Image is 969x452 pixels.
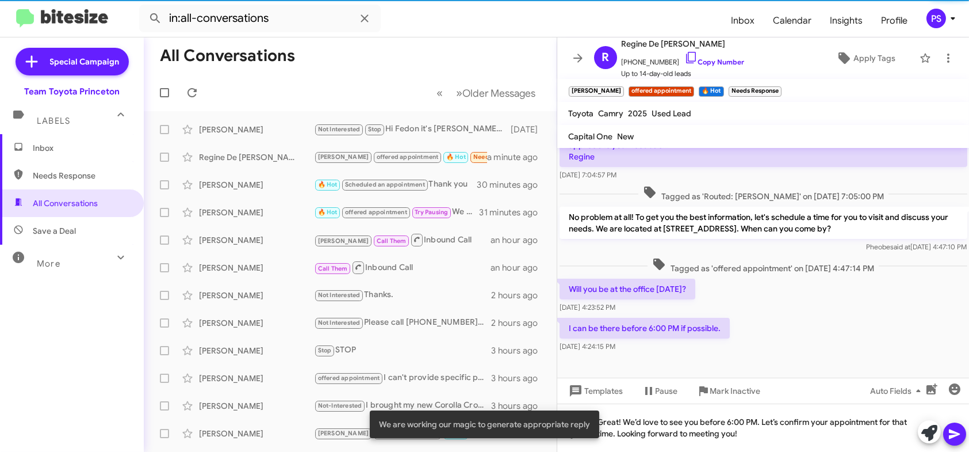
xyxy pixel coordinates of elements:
span: Regine De [PERSON_NAME] [622,37,745,51]
span: Labels [37,116,70,126]
span: Special Campaign [50,56,120,67]
div: PS [926,9,946,28]
span: [DATE] 7:04:57 PM [560,170,616,179]
p: Will you be at the office [DATE]? [560,279,695,299]
span: said at [890,242,910,251]
button: PS [917,9,956,28]
span: » [457,86,463,100]
span: Calendar [764,4,821,37]
span: 🔥 Hot [446,153,466,161]
div: [DATE] [509,124,547,135]
span: « [437,86,443,100]
span: offered appointment [318,374,380,382]
div: We are open until 8pm during the week [314,206,479,219]
span: Pheobe [DATE] 4:47:10 PM [866,242,967,251]
div: 3 hours ago [491,373,547,384]
span: Toyota [569,108,594,119]
span: offered appointment [377,153,439,161]
button: Mark Inactive [687,381,770,401]
div: a minute ago [487,151,547,163]
div: I can be there before 6:00 PM if possible. [314,150,487,164]
h1: All Conversations [160,47,295,65]
span: Camry [599,108,624,119]
div: Thank you [314,178,478,191]
div: [PERSON_NAME] [199,207,314,218]
div: [PERSON_NAME] [199,373,314,384]
span: Auto Fields [870,381,925,401]
span: [DATE] 4:23:52 PM [560,303,615,312]
span: Insights [821,4,872,37]
div: an hour ago [491,262,547,274]
span: Scheduled an appointment [345,181,425,188]
span: Needs Response [473,153,522,161]
div: [PERSON_NAME] [199,345,314,356]
button: Templates [557,381,633,401]
div: Inbound Call [314,233,491,247]
span: [DATE] 4:24:15 PM [560,342,615,351]
span: Mark Inactive [710,381,761,401]
div: Team Toyota Princeton [24,86,120,97]
small: [PERSON_NAME] [569,86,624,97]
div: 2 hours ago [491,317,547,329]
div: Regine De [PERSON_NAME] [199,151,314,163]
input: Search [139,5,381,32]
div: I brought my new Corolla Cross in for its 5K service. [314,399,491,412]
span: [PERSON_NAME] [318,237,369,245]
span: Not Interested [318,319,361,326]
span: Try Pausing [415,208,448,216]
span: offered appointment [345,208,407,216]
div: STOP [314,344,491,357]
span: Stop [318,347,332,354]
span: Pause [656,381,678,401]
a: Copy Number [684,58,745,66]
span: More [37,259,60,269]
div: Hi Fedon it's [PERSON_NAME] at Team Toyota of Princeton. Don't miss our end-of-month deals! This ... [314,123,509,136]
span: Tagged as 'offered appointment' on [DATE] 4:47:14 PM [648,257,879,274]
span: [PHONE_NUMBER] [622,51,745,68]
div: [PERSON_NAME] [199,317,314,329]
span: [PERSON_NAME] [318,153,369,161]
small: Needs Response [729,86,782,97]
span: Needs Response [33,170,131,181]
div: Thanks. [314,288,491,302]
p: No problem at all! To get you the best information, let's schedule a time for you to visit and di... [560,207,967,239]
div: an hour ago [491,234,547,246]
span: Up to 14-day-old leads [622,68,745,79]
div: [PERSON_NAME] [199,400,314,412]
nav: Page navigation example [431,81,543,105]
a: Profile [872,4,917,37]
p: I can be there before 6:00 PM if possible. [560,318,730,339]
span: Save a Deal [33,225,76,237]
div: I can't provide specific pricing, but I'd love for you to come in so we can evaluate your RAV4 an... [314,371,491,385]
span: Call Them [318,265,348,272]
button: Apply Tags [817,48,914,69]
span: Inbox [33,142,131,154]
span: Templates [566,381,623,401]
span: All Conversations [33,197,98,209]
div: I can be there at 3pm. Thanks. [PERSON_NAME] [314,427,509,440]
div: [PERSON_NAME] [199,262,314,274]
span: We are working our magic to generate appropriate reply [379,419,590,430]
span: Not Interested [318,126,361,133]
span: Not-Interested [318,402,362,409]
div: 2 hours ago [491,290,547,301]
span: Used Lead [652,108,692,119]
div: 31 minutes ago [479,207,547,218]
span: Call Them [377,237,407,245]
div: [PERSON_NAME] [199,428,314,439]
div: 30 minutes ago [478,179,547,191]
small: 🔥 Hot [699,86,723,97]
span: 2025 [629,108,648,119]
div: Please call [PHONE_NUMBER], Rental is open from 7am to 7pm! [314,316,491,329]
button: Previous [430,81,450,105]
div: Inbound Call [314,260,491,275]
span: Inbox [722,4,764,37]
button: Auto Fields [861,381,934,401]
span: [PERSON_NAME] [318,430,369,437]
button: Next [450,81,543,105]
span: Tagged as 'Routed: [PERSON_NAME]' on [DATE] 7:05:00 PM [638,185,888,202]
div: [PERSON_NAME] [199,234,314,246]
small: offered appointment [629,86,694,97]
button: Pause [633,381,687,401]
